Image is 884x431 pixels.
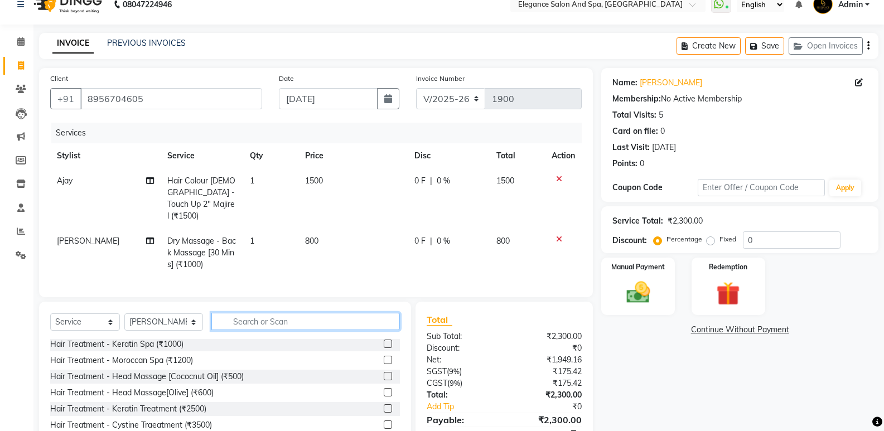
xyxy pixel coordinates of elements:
span: 0 F [414,175,426,187]
button: +91 [50,88,81,109]
div: Hair Treatment - Head Massage[Olive] (₹600) [50,387,214,399]
div: 0 [640,158,644,170]
span: 1500 [305,176,323,186]
div: Hair Treatment - Keratin Spa (₹1000) [50,338,183,350]
button: Save [745,37,784,55]
div: ₹0 [519,401,590,413]
div: Total: [418,389,504,401]
label: Percentage [666,234,702,244]
input: Search by Name/Mobile/Email/Code [80,88,262,109]
span: 1 [250,236,254,246]
label: Manual Payment [611,262,665,272]
div: [DATE] [652,142,676,153]
span: 0 % [437,235,450,247]
span: 1500 [496,176,514,186]
div: Total Visits: [612,109,656,121]
div: ₹2,300.00 [668,215,703,227]
span: | [430,235,432,247]
th: Service [161,143,243,168]
a: INVOICE [52,33,94,54]
label: Client [50,74,68,84]
img: _gift.svg [709,279,747,308]
a: [PERSON_NAME] [640,77,702,89]
input: Enter Offer / Coupon Code [698,179,825,196]
img: _cash.svg [619,279,658,306]
div: Membership: [612,93,661,105]
div: ₹0 [504,342,590,354]
div: No Active Membership [612,93,867,105]
div: Card on file: [612,125,658,137]
span: CGST [427,378,447,388]
div: Discount: [418,342,504,354]
div: ₹2,300.00 [504,331,590,342]
div: ₹2,300.00 [504,389,590,401]
span: [PERSON_NAME] [57,236,119,246]
div: Net: [418,354,504,366]
th: Total [490,143,545,168]
label: Date [279,74,294,84]
div: ₹175.42 [504,377,590,389]
span: Ajay [57,176,73,186]
span: 0 % [437,175,450,187]
div: Hair Treatment - Head Massage [Cococnut Oil] (₹500) [50,371,244,382]
div: Points: [612,158,637,170]
span: 1 [250,176,254,186]
div: Service Total: [612,215,663,227]
span: SGST [427,366,447,376]
button: Open Invoices [789,37,863,55]
div: ₹1,949.16 [504,354,590,366]
div: ₹2,300.00 [504,413,590,427]
span: 800 [496,236,510,246]
span: 9% [450,379,460,388]
label: Invoice Number [416,74,465,84]
a: Add Tip [418,401,519,413]
div: 5 [659,109,663,121]
span: 9% [449,367,460,376]
a: Continue Without Payment [603,324,876,336]
span: Total [427,314,452,326]
label: Fixed [719,234,736,244]
span: 800 [305,236,318,246]
span: | [430,175,432,187]
th: Action [545,143,582,168]
span: 0 F [414,235,426,247]
div: ( ) [418,377,504,389]
button: Apply [829,180,861,196]
th: Qty [243,143,298,168]
div: Discount: [612,235,647,246]
div: Hair Treatment - Moroccan Spa (₹1200) [50,355,193,366]
div: Payable: [418,413,504,427]
div: Last Visit: [612,142,650,153]
span: Hair Colour [DEMOGRAPHIC_DATA] - Touch Up 2" Majirel (₹1500) [167,176,235,221]
div: ( ) [418,366,504,377]
div: Services [51,123,590,143]
span: Dry Massage - Back Massage [30 Mins] (₹1000) [167,236,236,269]
th: Price [298,143,408,168]
div: 0 [660,125,665,137]
input: Search or Scan [211,313,400,330]
label: Redemption [709,262,747,272]
div: Coupon Code [612,182,697,193]
div: Hair Treatment - Cystine Traeatment (₹3500) [50,419,212,431]
th: Stylist [50,143,161,168]
button: Create New [677,37,741,55]
a: PREVIOUS INVOICES [107,38,186,48]
div: Name: [612,77,637,89]
div: Sub Total: [418,331,504,342]
div: Hair Treatment - Keratin Treatment (₹2500) [50,403,206,415]
div: ₹175.42 [504,366,590,377]
th: Disc [408,143,490,168]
